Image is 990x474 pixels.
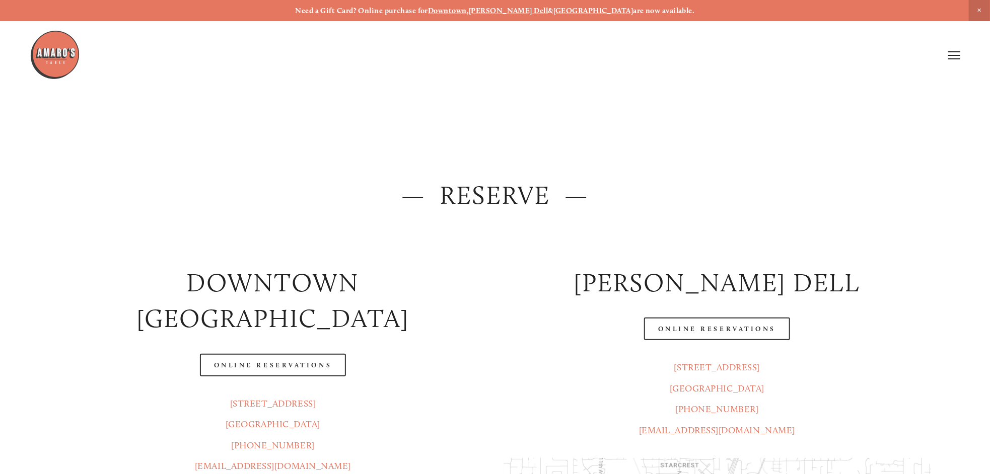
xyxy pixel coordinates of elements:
strong: & [548,6,553,15]
h2: — Reserve — [59,177,931,213]
a: [STREET_ADDRESS] [674,362,760,373]
a: [PHONE_NUMBER] [675,404,759,415]
img: Amaro's Table [30,30,80,80]
h2: Downtown [GEOGRAPHIC_DATA] [59,265,486,337]
a: Online Reservations [200,354,346,376]
a: [PHONE_NUMBER] [231,440,315,451]
h2: [PERSON_NAME] DELL [504,265,931,300]
a: [GEOGRAPHIC_DATA] [226,419,320,430]
a: [STREET_ADDRESS] [230,398,316,409]
strong: Need a Gift Card? Online purchase for [295,6,428,15]
a: [EMAIL_ADDRESS][DOMAIN_NAME] [639,425,795,436]
a: [GEOGRAPHIC_DATA] [553,6,633,15]
strong: , [467,6,469,15]
a: [PERSON_NAME] Dell [469,6,548,15]
strong: are now available. [633,6,694,15]
a: [GEOGRAPHIC_DATA] [670,383,764,394]
a: Downtown [428,6,467,15]
a: [EMAIL_ADDRESS][DOMAIN_NAME] [195,460,351,471]
a: Online Reservations [644,318,790,340]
